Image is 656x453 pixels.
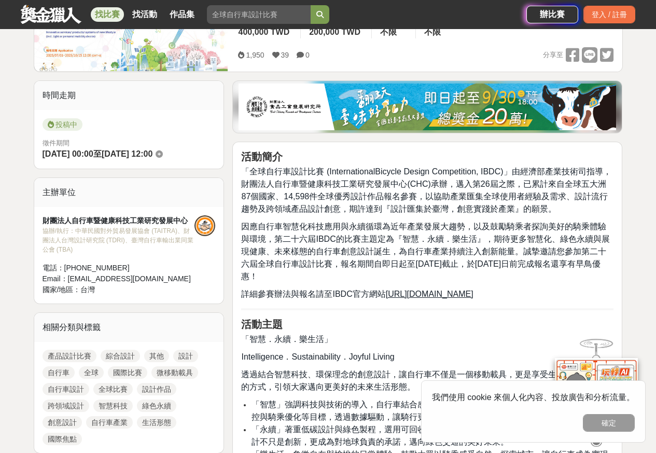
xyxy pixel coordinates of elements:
[43,433,82,445] a: 國際焦點
[386,290,473,298] a: [URL][DOMAIN_NAME]
[93,149,102,158] span: 至
[526,6,578,23] a: 辦比賽
[43,118,82,131] span: 投稿中
[424,28,441,36] span: 不限
[80,285,95,294] span: 台灣
[91,7,124,22] a: 找比賽
[34,81,224,110] div: 時間走期
[43,263,195,273] div: 電話： [PHONE_NUMBER]
[281,51,289,59] span: 39
[241,290,385,298] span: 詳細參賽辦法與報名請至IBDC官方網站
[137,383,176,395] a: 設計作品
[108,366,147,379] a: 國際比賽
[380,28,397,36] span: 不限
[43,139,69,147] span: 徵件期間
[101,350,140,362] a: 綜合設計
[43,285,81,294] span: 國家/地區：
[432,393,635,402] span: 我們使用 cookie 來個人化內容、投放廣告和分析流量。
[583,414,635,432] button: 確定
[241,167,611,213] span: 「全球自行車設計比賽 (InternationalBicycle Design Competition, IBDC)」由經濟部產業技術司指導，財團法人自行車暨健康科技工業研究發展中心(CHC)承...
[241,370,606,391] span: 透過結合智慧科技、環保理念的創意設計，讓自行車不僅是一個移動載具，更是享受生活、親近自然的方式，引領大家邁向更美好的未來生活形態。
[137,400,176,412] a: 綠色永續
[137,416,176,429] a: 生活形態
[102,149,152,158] span: [DATE] 12:00
[555,358,638,427] img: d2146d9a-e6f6-4337-9592-8cefde37ba6b.png
[43,366,75,379] a: 自行車
[43,273,195,284] div: Email： [EMAIL_ADDRESS][DOMAIN_NAME]
[43,215,195,226] div: 財團法人自行車暨健康科技工業研究發展中心
[43,400,89,412] a: 跨領域設計
[43,226,195,254] div: 協辦/執行： 中華民國對外貿易發展協會 (TAITRA)、財團法人台灣設計研究院 (TDRI)、臺灣自行車輸出業同業公會 (TBA)
[241,222,609,281] span: 因應自行車智慧化科技應用與永續循環為近年產業發展大趨勢，以及鼓勵騎乘者探詢美好的騎乘體驗與環境，第二十六屆IBDC的比賽主題定為『智慧．永續．樂生活』，期待更多智慧化、綠色永續與展現健康、未來樣...
[128,7,161,22] a: 找活動
[173,350,198,362] a: 設計
[583,6,635,23] div: 登入 / 註冊
[241,352,394,361] span: Intelligence．Sustainability．Joyful Living
[246,51,264,59] span: 1,950
[305,51,310,59] span: 0
[34,313,224,342] div: 相關分類與標籤
[43,416,82,429] a: 創意設計
[239,84,616,130] img: 1c81a89c-c1b3-4fd6-9c6e-7d29d79abef5.jpg
[43,350,96,362] a: 產品設計比賽
[241,319,283,330] strong: 活動主題
[252,400,608,421] span: 「智慧」強調科技與技術的導入，自行車結合感測器與雲端等應用，可實現包含路況分析、健康監控與騎乘優化等目標，透過數據驅動，讓騎行更安全、更高效，也更貼近現代智慧生活方式。
[86,416,133,429] a: 自行車產業
[79,366,104,379] a: 全球
[93,383,133,395] a: 全球比賽
[386,290,473,298] u: [URL][DOMAIN_NAME]
[252,425,608,446] span: 「永續」著重低碳設計與綠色製程，選用可回收材料與簡約結構，實現資源永續與環境友善，讓設計不只是創新，更成為對地球負責的承諾，邁向綠色交通的美好未來。
[144,350,169,362] a: 其他
[241,151,283,162] strong: 活動簡介
[151,366,198,379] a: 微移動載具
[207,5,311,24] input: 全球自行車設計比賽
[309,28,360,36] span: 200,000 TWD
[93,400,133,412] a: 智慧科技
[34,178,224,207] div: 主辦單位
[543,47,563,63] span: 分享至
[241,335,332,344] span: 「智慧．永續．樂生活」
[238,28,289,36] span: 400,000 TWD
[43,149,93,158] span: [DATE] 00:00
[165,7,199,22] a: 作品集
[43,383,89,395] a: 自行車設計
